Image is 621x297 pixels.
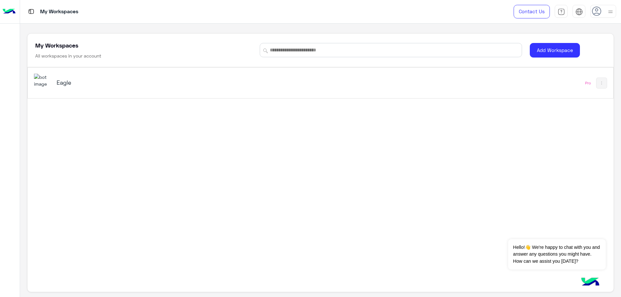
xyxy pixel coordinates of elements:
[57,79,263,86] h5: Eagle
[558,8,565,16] img: tab
[555,5,568,18] a: tab
[3,5,16,18] img: Logo
[35,41,78,49] h5: My Workspaces
[530,43,580,58] button: Add Workspace
[606,8,615,16] img: profile
[514,5,550,18] a: Contact Us
[40,7,78,16] p: My Workspaces
[34,74,51,88] img: 713415422032625
[35,53,101,59] h6: All workspaces in your account
[575,8,583,16] img: tab
[27,7,35,16] img: tab
[508,239,605,270] span: Hello!👋 We're happy to chat with you and answer any questions you might have. How can we assist y...
[585,80,591,86] div: Pro
[579,271,602,294] img: hulul-logo.png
